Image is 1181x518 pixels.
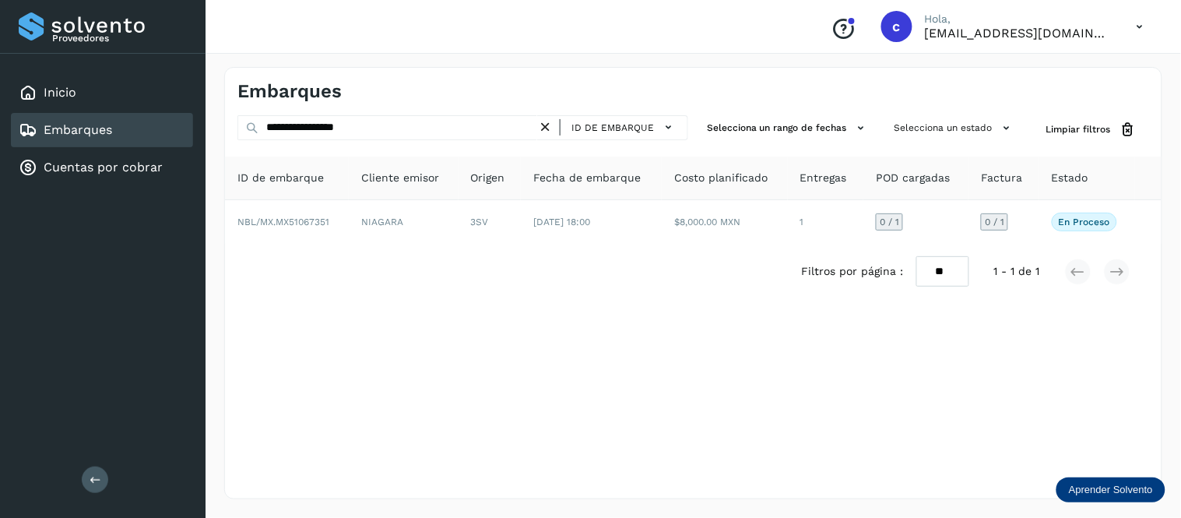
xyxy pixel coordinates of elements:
[981,170,1022,186] span: Factura
[1046,122,1111,136] span: Limpiar filtros
[237,217,329,227] span: NBL/MX.MX51067351
[11,113,193,147] div: Embarques
[662,200,788,244] td: $8,000.00 MXN
[533,217,590,227] span: [DATE] 18:00
[788,200,864,244] td: 1
[11,150,193,185] div: Cuentas por cobrar
[994,263,1040,280] span: 1 - 1 de 1
[925,12,1112,26] p: Hola,
[876,170,950,186] span: POD cargadas
[361,170,439,186] span: Cliente emisor
[880,217,899,227] span: 0 / 1
[985,217,1004,227] span: 0 / 1
[802,263,904,280] span: Filtros por página :
[471,170,505,186] span: Origen
[888,115,1021,141] button: Selecciona un estado
[349,200,458,244] td: NIAGARA
[674,170,768,186] span: Costo planificado
[44,85,76,100] a: Inicio
[459,200,522,244] td: 3SV
[44,122,112,137] a: Embarques
[1034,115,1149,144] button: Limpiar filtros
[1052,170,1088,186] span: Estado
[571,121,654,135] span: ID de embarque
[533,170,641,186] span: Fecha de embarque
[11,76,193,110] div: Inicio
[701,115,876,141] button: Selecciona un rango de fechas
[237,170,324,186] span: ID de embarque
[567,116,681,139] button: ID de embarque
[1059,217,1110,227] p: En proceso
[1069,484,1153,496] p: Aprender Solvento
[800,170,847,186] span: Entregas
[237,80,342,103] h4: Embarques
[925,26,1112,41] p: cobranza@tms.com.mx
[44,160,163,174] a: Cuentas por cobrar
[1056,477,1165,502] div: Aprender Solvento
[52,33,187,44] p: Proveedores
